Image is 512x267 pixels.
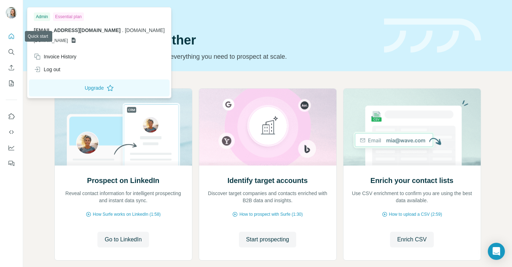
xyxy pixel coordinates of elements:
button: Dashboard [6,141,17,154]
span: Start prospecting [246,235,289,244]
img: Prospect on LinkedIn [54,89,192,166]
div: Essential plan [53,12,84,21]
h1: Let’s prospect together [54,33,375,47]
span: [DOMAIN_NAME] [34,37,68,44]
button: Enrich CSV [390,232,434,247]
img: Avatar [6,7,17,19]
span: How to upload a CSV (2:59) [389,211,442,218]
button: Upgrade [29,79,170,96]
span: [DOMAIN_NAME] [125,27,165,33]
span: Go to LinkedIn [105,235,142,244]
span: How Surfe works on LinkedIn (1:58) [93,211,161,218]
div: Admin [34,12,50,21]
p: Discover target companies and contacts enriched with B2B data and insights. [206,190,329,204]
button: Go to LinkedIn [97,232,149,247]
div: Invoice History [34,53,76,60]
button: Feedback [6,157,17,170]
button: Use Surfe API [6,126,17,138]
button: Use Surfe on LinkedIn [6,110,17,123]
h2: Enrich your contact lists [370,176,453,185]
img: Identify target accounts [199,89,337,166]
button: Search [6,46,17,58]
h2: Prospect on LinkedIn [87,176,159,185]
div: Quick start [54,13,375,20]
img: banner [384,19,481,53]
img: Enrich your contact lists [343,89,481,166]
button: Enrich CSV [6,61,17,74]
span: How to prospect with Surfe (1:30) [239,211,303,218]
span: [EMAIL_ADDRESS][DOMAIN_NAME] [34,27,121,33]
h2: Identify target accounts [228,176,308,185]
p: Use CSV enrichment to confirm you are using the best data available. [351,190,474,204]
div: Log out [34,66,60,73]
p: Pick your starting point and we’ll provide everything you need to prospect at scale. [54,52,375,62]
p: Reveal contact information for intelligent prospecting and instant data sync. [62,190,185,204]
span: Enrich CSV [397,235,427,244]
div: Open Intercom Messenger [488,243,505,260]
button: Start prospecting [239,232,296,247]
button: Quick start [6,30,17,43]
button: My lists [6,77,17,90]
span: . [122,27,123,33]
